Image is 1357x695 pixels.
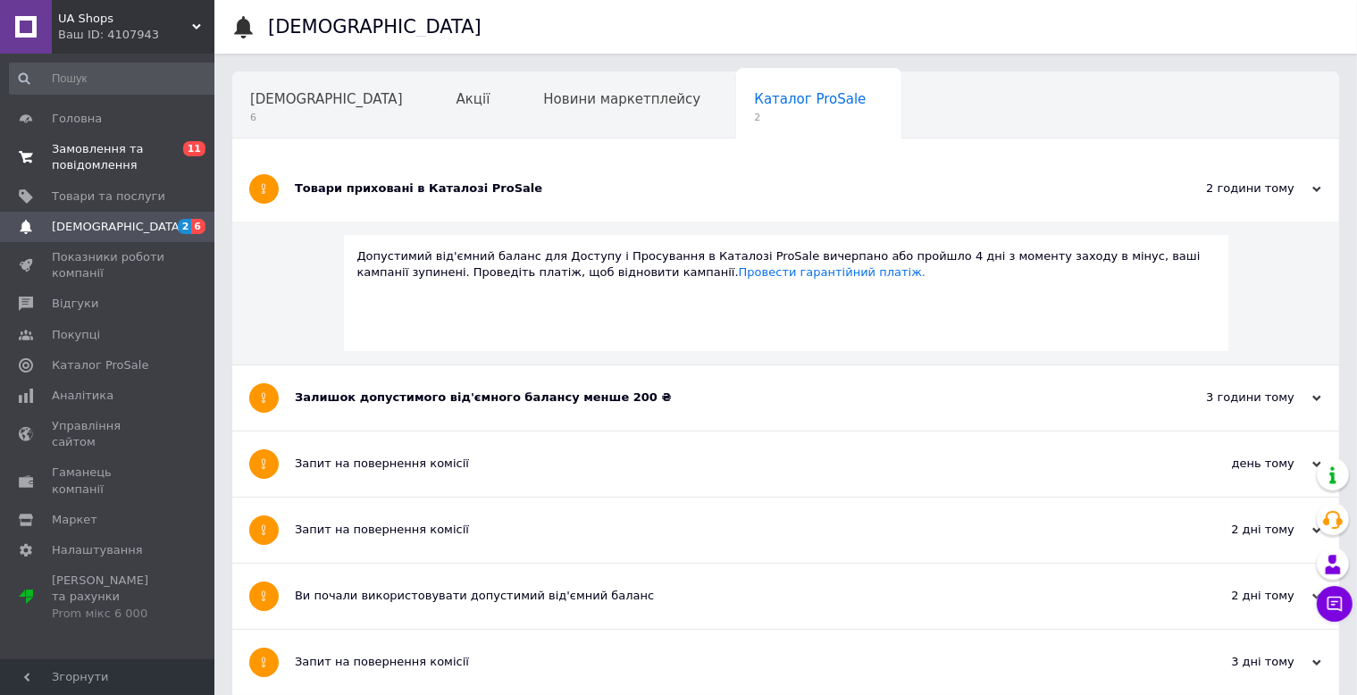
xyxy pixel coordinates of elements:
[754,91,866,107] span: Каталог ProSale
[183,141,205,156] span: 11
[295,654,1143,670] div: Запит на повернення комісії
[295,456,1143,472] div: Запит на повернення комісії
[1317,586,1353,622] button: Чат з покупцем
[268,16,482,38] h1: [DEMOGRAPHIC_DATA]
[52,418,165,450] span: Управління сайтом
[52,512,97,528] span: Маркет
[52,357,148,373] span: Каталог ProSale
[58,27,214,43] div: Ваш ID: 4107943
[52,465,165,497] span: Гаманець компанії
[543,91,700,107] span: Новини маркетплейсу
[357,248,1215,281] div: Допустимий від'ємний баланс для Доступу і Просування в Каталозі ProSale вичерпано або пройшло 4 д...
[52,388,113,404] span: Аналітика
[1143,180,1321,197] div: 2 години тому
[295,522,1143,538] div: Запит на повернення комісії
[295,588,1143,604] div: Ви почали використовувати допустимий від'ємний баланс
[1143,456,1321,472] div: день тому
[52,296,98,312] span: Відгуки
[9,63,221,95] input: Пошук
[1143,654,1321,670] div: 3 дні тому
[52,327,100,343] span: Покупці
[52,188,165,205] span: Товари та послуги
[52,141,165,173] span: Замовлення та повідомлення
[178,219,192,234] span: 2
[52,111,102,127] span: Головна
[58,11,192,27] span: UA Shops
[250,91,403,107] span: [DEMOGRAPHIC_DATA]
[191,219,205,234] span: 6
[739,265,926,279] a: Провести гарантійний платіж.
[295,389,1143,406] div: Залишок допустимого від'ємного балансу менше 200 ₴
[1143,588,1321,604] div: 2 дні тому
[1143,522,1321,538] div: 2 дні тому
[52,542,143,558] span: Налаштування
[1143,389,1321,406] div: 3 години тому
[52,249,165,281] span: Показники роботи компанії
[52,219,184,235] span: [DEMOGRAPHIC_DATA]
[52,606,165,622] div: Prom мікс 6 000
[457,91,490,107] span: Акції
[754,111,866,124] span: 2
[295,180,1143,197] div: Товари приховані в Каталозі ProSale
[52,573,165,622] span: [PERSON_NAME] та рахунки
[250,111,403,124] span: 6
